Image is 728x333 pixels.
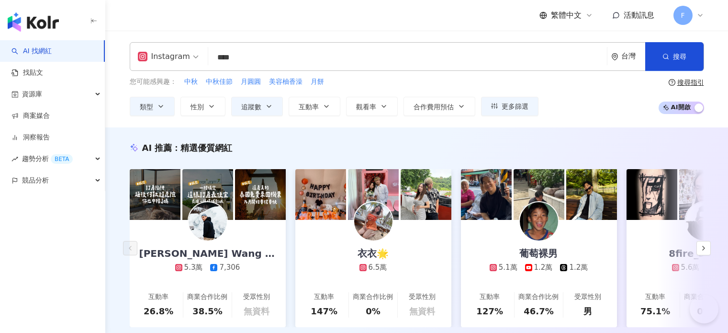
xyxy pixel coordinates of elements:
[8,12,59,32] img: logo
[22,170,49,191] span: 競品分析
[295,220,451,327] a: 衣衣🌟6.5萬互動率147%商業合作比例0%受眾性別無資料
[244,305,269,317] div: 無資料
[180,97,225,116] button: 性別
[611,53,618,60] span: environment
[219,263,240,273] div: 7,306
[681,10,684,21] span: F
[461,169,512,220] img: post-image
[138,49,190,64] div: Instagram
[187,292,227,302] div: 商業合作比例
[289,97,340,116] button: 互動率
[369,263,387,273] div: 6.5萬
[476,305,503,317] div: 127%
[241,77,261,87] span: 月圓圓
[673,53,686,60] span: 搜尋
[240,77,261,87] button: 月圓圓
[295,169,346,220] img: post-image
[180,143,232,153] span: 精選優質網紅
[684,292,724,302] div: 商業合作比例
[583,305,592,317] div: 男
[566,169,617,220] img: post-image
[269,77,303,87] button: 美容柚香澡
[11,111,50,121] a: 商案媒合
[690,295,718,323] iframe: Help Scout Beacon - Open
[356,103,376,111] span: 觀看率
[11,68,43,78] a: 找貼文
[182,169,233,220] img: post-image
[461,220,617,327] a: 葡萄裸男5.1萬1.2萬1.2萬互動率127%商業合作比例46.7%受眾性別男
[311,305,337,317] div: 147%
[354,202,392,241] img: KOL Avatar
[243,292,270,302] div: 受眾性別
[414,103,454,111] span: 合作費用預估
[677,79,704,86] div: 搜尋指引
[621,52,645,60] div: 台灣
[514,169,564,220] img: post-image
[409,305,435,317] div: 無資料
[353,292,393,302] div: 商業合作比例
[499,263,517,273] div: 5.1萬
[144,305,173,317] div: 26.8%
[51,154,73,164] div: BETA
[269,77,302,87] span: 美容柚香澡
[205,77,233,87] button: 中秋佳節
[524,305,553,317] div: 46.7%
[22,148,73,170] span: 趨勢分析
[299,103,319,111] span: 互動率
[569,263,588,273] div: 1.2萬
[640,305,670,317] div: 75.1%
[534,263,553,273] div: 1.2萬
[401,169,451,220] img: post-image
[366,305,381,317] div: 0%
[206,77,233,87] span: 中秋佳節
[130,247,286,260] div: [PERSON_NAME] Wang [PERSON_NAME]王
[409,292,436,302] div: 受眾性別
[480,292,500,302] div: 互動率
[11,46,52,56] a: searchAI 找網紅
[130,77,177,87] span: 您可能感興趣：
[241,103,261,111] span: 追蹤數
[148,292,168,302] div: 互動率
[627,169,677,220] img: post-image
[184,77,198,87] button: 中秋
[184,263,203,273] div: 5.3萬
[574,292,601,302] div: 受眾性別
[314,292,334,302] div: 互動率
[130,220,286,327] a: [PERSON_NAME] Wang [PERSON_NAME]王5.3萬7,306互動率26.8%商業合作比例38.5%受眾性別無資料
[189,202,227,241] img: KOL Avatar
[22,83,42,105] span: 資源庫
[231,97,283,116] button: 追蹤數
[403,97,475,116] button: 合作費用預估
[645,42,704,71] button: 搜尋
[190,103,204,111] span: 性別
[235,169,286,220] img: post-image
[510,247,567,260] div: 葡萄裸男
[140,103,153,111] span: 類型
[310,77,325,87] button: 月餅
[130,97,175,116] button: 類型
[130,169,180,220] img: post-image
[669,79,675,86] span: question-circle
[11,133,50,142] a: 洞察報告
[11,156,18,162] span: rise
[685,202,724,241] img: KOL Avatar
[520,202,558,241] img: KOL Avatar
[142,142,233,154] div: AI 推薦 ：
[518,292,559,302] div: 商業合作比例
[192,305,222,317] div: 38.5%
[348,247,398,260] div: 衣衣🌟
[502,103,528,110] span: 更多篩選
[311,77,324,87] span: 月餅
[645,292,665,302] div: 互動率
[551,10,582,21] span: 繁體中文
[624,11,654,20] span: 活動訊息
[481,97,538,116] button: 更多篩選
[681,263,700,273] div: 5.6萬
[346,97,398,116] button: 觀看率
[348,169,399,220] img: post-image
